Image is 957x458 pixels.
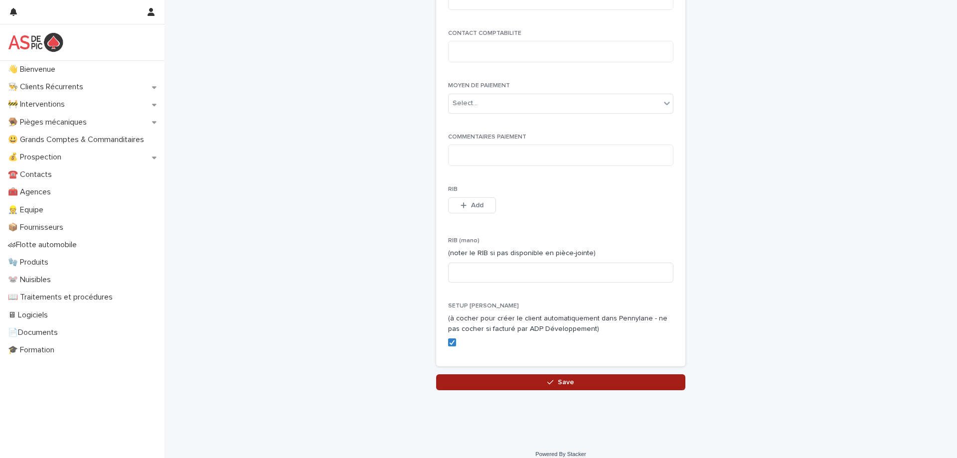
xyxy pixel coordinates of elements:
p: 🚧 Interventions [4,100,73,109]
span: COMMENTAIRES PAIEMENT [448,134,526,140]
p: ☎️ Contacts [4,170,60,179]
p: 🖥 Logiciels [4,310,56,320]
span: RIB (mano) [448,238,479,244]
p: 👷 Equipe [4,205,51,215]
p: 👋 Bienvenue [4,65,63,74]
span: MOYEN DE PAIEMENT [448,83,510,89]
button: Add [448,197,496,213]
p: 🐭 Nuisibles [4,275,59,285]
p: 👨‍🍳 Clients Récurrents [4,82,91,92]
img: yKcqic14S0S6KrLdrqO6 [8,32,63,52]
span: SETUP [PERSON_NAME] [448,303,519,309]
p: (noter le RIB si pas disponible en pièce-jointe) [448,248,673,259]
span: Add [471,202,483,209]
p: 📦 Fournisseurs [4,223,71,232]
p: 📄Documents [4,328,66,337]
p: 📖 Traitements et procédures [4,293,121,302]
div: Select... [453,98,478,109]
button: Save [436,374,685,390]
p: (à cocher pour créer le client automatiquement dans Pennylane - ne pas cocher si facturé par ADP ... [448,313,673,334]
p: 😃 Grands Comptes & Commanditaires [4,135,152,145]
span: Save [558,379,574,386]
span: CONTACT COMPTABILITE [448,30,521,36]
p: 🏎Flotte automobile [4,240,85,250]
p: 🪤 Pièges mécaniques [4,118,95,127]
p: 🧤 Produits [4,258,56,267]
span: RIB [448,186,458,192]
a: Powered By Stacker [535,451,586,457]
p: 🎓 Formation [4,345,62,355]
p: 💰 Prospection [4,153,69,162]
p: 🧰 Agences [4,187,59,197]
